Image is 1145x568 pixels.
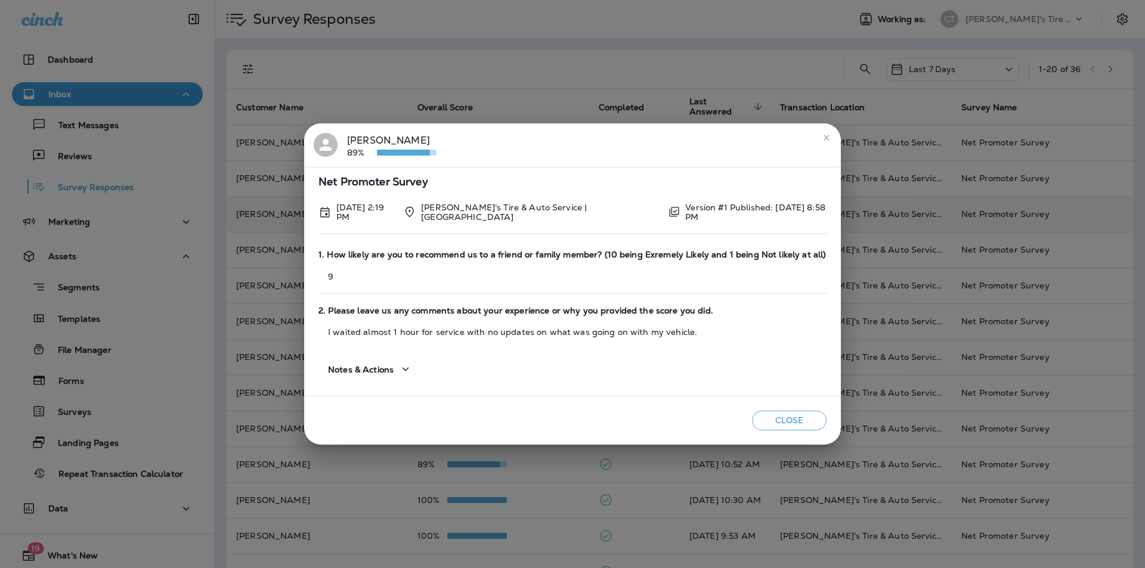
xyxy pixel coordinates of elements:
[421,203,658,222] p: [PERSON_NAME]'s Tire & Auto Service | [GEOGRAPHIC_DATA]
[685,203,827,222] p: Version #1 Published: [DATE] 8:58 PM
[318,250,827,260] span: 1. How likely are you to recommend us to a friend or family member? (10 being Exremely Likely and...
[318,327,827,337] p: I waited almost 1 hour for service with no updates on what was going on with my vehicle.
[318,352,422,386] button: Notes & Actions
[817,128,836,147] button: close
[318,177,827,187] span: Net Promoter Survey
[318,272,827,281] p: 9
[318,306,827,316] span: 2. Please leave us any comments about your experience or why you provided the score you did.
[328,365,394,375] span: Notes & Actions
[347,133,437,158] div: [PERSON_NAME]
[752,411,827,430] button: Close
[347,148,377,157] p: 89%
[336,203,394,222] p: Sep 3, 2025 2:19 PM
